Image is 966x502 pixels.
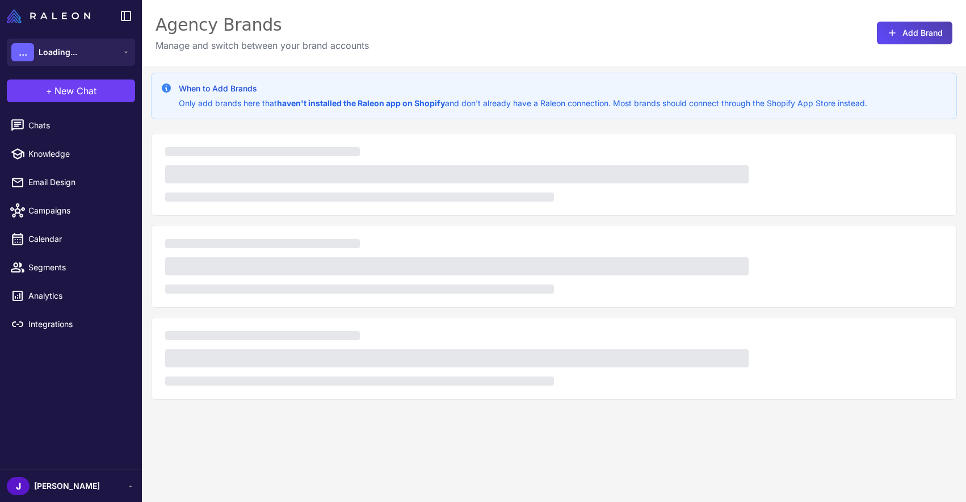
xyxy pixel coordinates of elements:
[179,82,867,95] h3: When to Add Brands
[28,290,128,302] span: Analytics
[46,84,52,98] span: +
[7,9,90,23] img: Raleon Logo
[28,176,128,189] span: Email Design
[7,39,135,66] button: ...Loading...
[5,312,137,336] a: Integrations
[28,318,128,331] span: Integrations
[7,80,135,102] button: +New Chat
[7,477,30,495] div: J
[877,22,952,44] button: Add Brand
[156,14,369,36] div: Agency Brands
[5,227,137,251] a: Calendar
[54,84,96,98] span: New Chat
[5,256,137,279] a: Segments
[28,204,128,217] span: Campaigns
[28,261,128,274] span: Segments
[11,43,34,61] div: ...
[5,142,137,166] a: Knowledge
[179,97,867,110] p: Only add brands here that and don't already have a Raleon connection. Most brands should connect ...
[5,114,137,137] a: Chats
[7,9,95,23] a: Raleon Logo
[5,284,137,308] a: Analytics
[28,148,128,160] span: Knowledge
[277,98,445,108] strong: haven't installed the Raleon app on Shopify
[28,233,128,245] span: Calendar
[39,46,77,58] span: Loading...
[5,199,137,223] a: Campaigns
[156,39,369,52] p: Manage and switch between your brand accounts
[28,119,128,132] span: Chats
[5,170,137,194] a: Email Design
[34,480,100,492] span: [PERSON_NAME]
